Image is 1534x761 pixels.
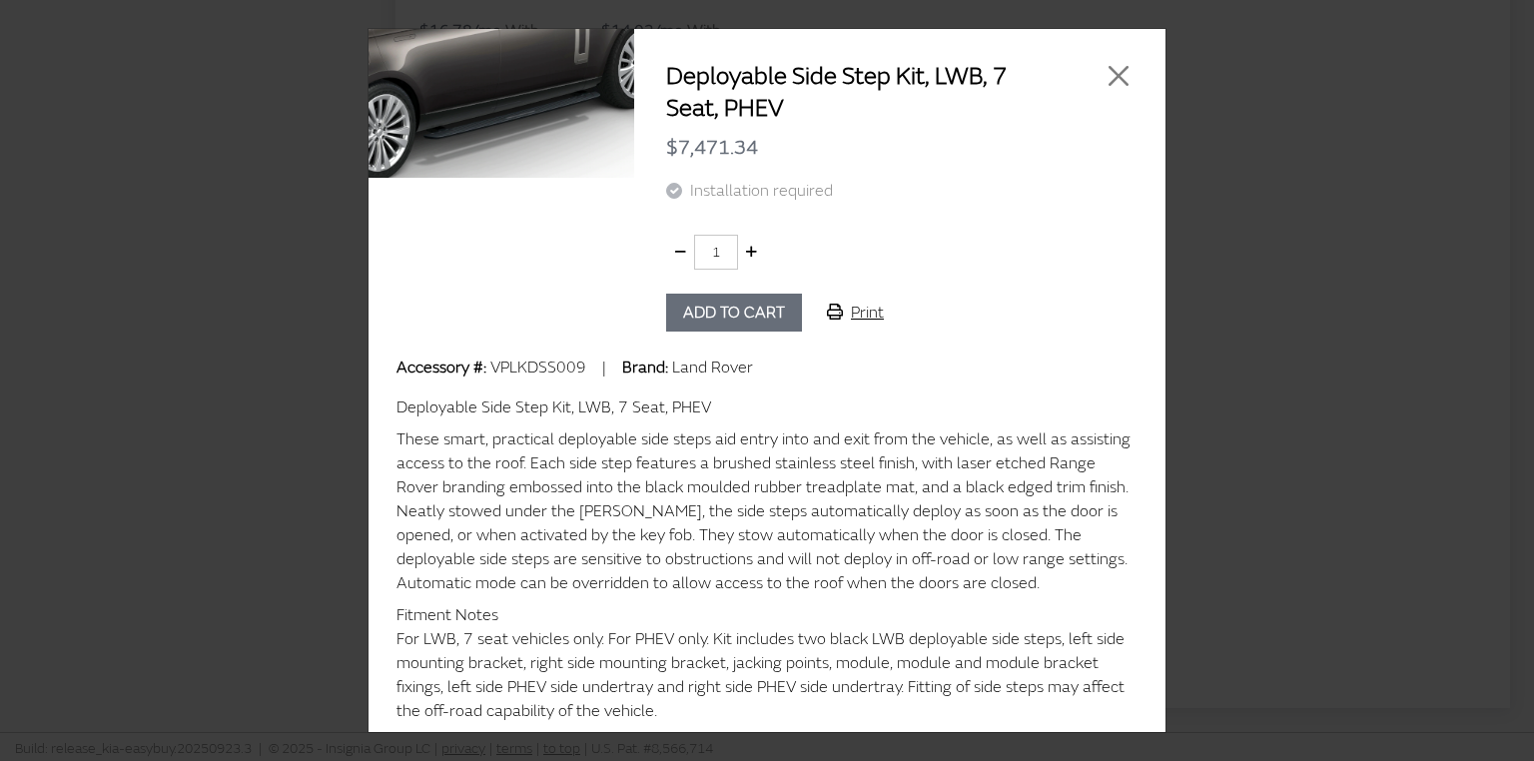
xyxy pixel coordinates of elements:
[396,603,498,627] label: Fitment Notes
[602,358,606,378] span: |
[369,28,634,178] img: Image for Deployable Side Step Kit, LWB, 7 Seat, PHEV
[396,427,1138,595] div: These smart, practical deployable side steps aid entry into and exit from the vehicle, as well as...
[1104,61,1134,91] button: Close
[672,358,753,378] span: Land Rover
[490,358,586,378] span: VPLKDSS009
[690,181,833,201] span: Installation required
[396,356,486,380] label: Accessory #:
[666,125,1134,171] div: $7,471.34
[666,294,802,332] button: Add to cart
[396,627,1138,723] div: For LWB, 7 seat vehicles only. For PHEV only. Kit includes two black LWB deployable side steps, l...
[622,356,668,380] label: Brand:
[810,294,901,332] button: Print
[396,395,1138,419] div: Deployable Side Step Kit, LWB, 7 Seat, PHEV
[666,61,1052,125] h2: Deployable Side Step Kit, LWB, 7 Seat, PHEV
